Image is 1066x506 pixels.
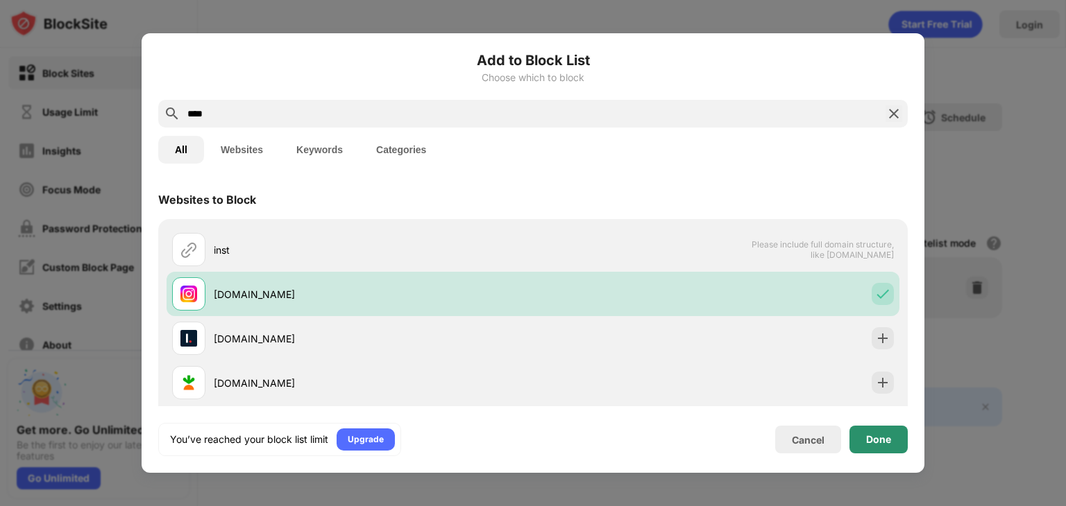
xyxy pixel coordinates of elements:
[158,136,204,164] button: All
[170,433,328,446] div: You’ve reached your block list limit
[180,330,197,347] img: favicons
[214,287,533,302] div: [DOMAIN_NAME]
[214,376,533,390] div: [DOMAIN_NAME]
[204,136,280,164] button: Websites
[180,241,197,258] img: url.svg
[792,434,824,446] div: Cancel
[866,434,891,445] div: Done
[751,239,894,260] span: Please include full domain structure, like [DOMAIN_NAME]
[886,105,902,122] img: search-close
[348,433,384,446] div: Upgrade
[158,193,256,207] div: Websites to Block
[164,105,180,122] img: search.svg
[180,286,197,302] img: favicons
[359,136,443,164] button: Categories
[158,72,908,83] div: Choose which to block
[158,50,908,71] h6: Add to Block List
[180,374,197,391] img: favicons
[280,136,359,164] button: Keywords
[214,331,533,346] div: [DOMAIN_NAME]
[214,243,533,257] div: inst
